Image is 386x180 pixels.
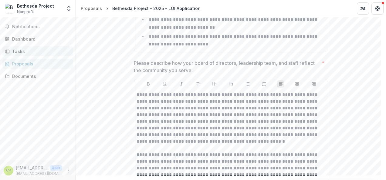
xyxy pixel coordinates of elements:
a: Dashboard [2,34,73,44]
button: Align Right [310,80,317,88]
p: User [50,165,62,171]
span: Nonprofit [17,9,34,15]
nav: breadcrumb [78,4,203,13]
button: Strike [194,80,201,88]
button: Bold [145,80,152,88]
img: Bethesda Project [5,4,15,13]
p: [EMAIL_ADDRESS][DOMAIN_NAME] [16,171,62,176]
span: Notifications [12,24,71,29]
a: Documents [2,71,73,81]
p: Please describe how your board of directors, leadership team, and staff reflect the community you... [134,59,319,74]
button: Align Left [277,80,284,88]
a: Tasks [2,46,73,56]
div: Dashboard [12,36,68,42]
button: Partners [357,2,369,15]
p: [EMAIL_ADDRESS][DOMAIN_NAME] <[EMAIL_ADDRESS][DOMAIN_NAME]> [16,165,47,171]
button: Heading 2 [227,80,235,88]
button: Get Help [371,2,384,15]
button: Heading 1 [211,80,218,88]
div: Proposals [12,61,68,67]
div: Proposals [81,5,102,12]
button: Align Center [293,80,301,88]
div: communitylife@bethesdaproject.org <communitylife@bethesdaproject.org> [6,168,11,172]
button: Underline [161,80,168,88]
div: Tasks [12,48,68,55]
div: Documents [12,73,68,79]
button: More [65,167,72,174]
button: Open entity switcher [65,2,73,15]
button: Notifications [2,22,73,32]
div: Bethesda Project [17,3,54,9]
a: Proposals [2,59,73,69]
button: Italicize [178,80,185,88]
a: Proposals [78,4,104,13]
div: Bethesda Project - 2025 - LOI Application [112,5,201,12]
button: Ordered List [260,80,268,88]
button: Bullet List [244,80,251,88]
